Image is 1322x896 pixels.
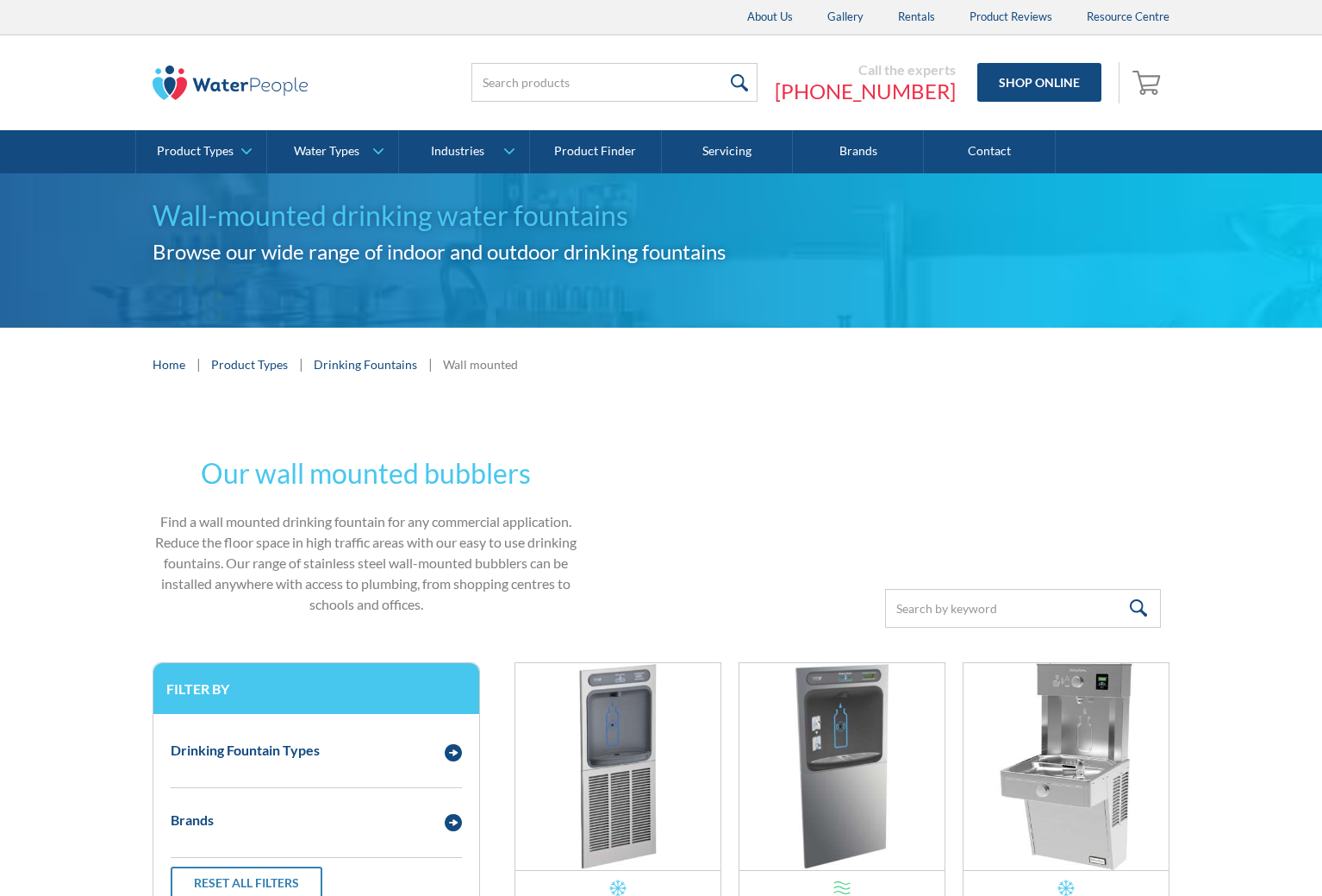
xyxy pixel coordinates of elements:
a: Product Finder [530,130,661,173]
a: Contact [924,130,1055,173]
img: The Water People [153,66,308,100]
div: | [296,354,305,374]
div: Water Types [294,144,359,159]
img: HydroBoost Wall Mounted Drinking Fountain & Bottle Filling Station Vandal Resistant [963,663,1169,870]
input: Search products [471,63,758,102]
div: Brands [171,810,214,830]
a: Brands [793,130,924,173]
a: Drinking Fountains [314,355,417,373]
h1: Wall-mounted drinking water fountains [153,195,745,236]
div: Industries [431,144,484,159]
a: Industries [399,130,529,173]
a: [PHONE_NUMBER] [775,78,956,104]
div: Product Types [157,144,234,159]
p: Find a wall mounted drinking fountain for any commercial application. Reduce the floor space in h... [153,511,580,615]
img: shopping cart [1132,68,1165,96]
input: Search by keyword [885,589,1161,628]
div: Drinking Fountain Types [171,740,320,761]
div: | [426,354,434,374]
img: HydroBoost In Wall Bottle Filling Station (Refrigerated) [515,663,720,870]
a: Water Types [267,130,397,173]
div: Wall mounted [443,355,518,373]
h3: Filter by [166,680,466,697]
div: | [194,354,203,374]
a: Open cart containing items [1128,62,1169,103]
h2: Browse our wide range of indoor and outdoor drinking fountains [153,236,745,267]
a: Home [153,355,185,373]
a: Product Types [211,355,288,373]
a: Product Types [136,130,266,173]
img: HydroBoost In Wall Bottle Filling Station (Non-refrigerated) [739,663,945,870]
a: Servicing [662,130,793,173]
div: Call the experts [775,61,956,78]
h2: Our wall mounted bubblers [153,453,580,494]
a: Shop Online [977,63,1101,102]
